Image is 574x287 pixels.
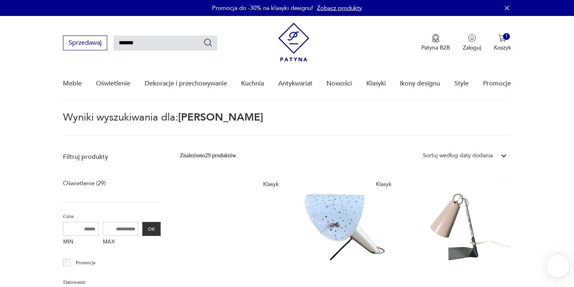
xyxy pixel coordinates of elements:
[421,44,450,51] p: Patyna B2B
[63,68,82,99] a: Meble
[63,152,161,161] p: Filtruj produkty
[421,34,450,51] button: Patyna B2B
[63,212,161,221] p: Cena
[63,178,106,189] a: Oświetlenie (29)
[547,255,569,277] iframe: Smartsupp widget button
[366,68,386,99] a: Klasyki
[180,151,236,160] div: Znaleziono 29 produktów
[103,236,139,249] label: MAX
[96,68,130,99] a: Oświetlenie
[63,113,511,136] p: Wyniki wyszukiwania dla:
[421,34,450,51] a: Ikona medaluPatyna B2B
[432,34,440,43] img: Ikona medalu
[142,222,161,236] button: OK
[400,68,440,99] a: Ikony designu
[463,44,481,51] p: Zaloguj
[241,68,264,99] a: Kuchnia
[317,4,362,12] a: Zobacz produkty
[203,38,213,48] button: Szukaj
[503,33,510,40] div: 1
[76,258,96,267] p: Promocja
[326,68,352,99] a: Nowości
[63,236,99,249] label: MIN
[463,34,481,51] button: Zaloguj
[278,23,309,61] img: Patyna - sklep z meblami i dekoracjami vintage
[145,68,227,99] a: Dekoracje i przechowywanie
[468,34,476,42] img: Ikonka użytkownika
[178,110,263,125] span: [PERSON_NAME]
[498,34,506,42] img: Ikona koszyka
[278,68,313,99] a: Antykwariat
[63,41,107,46] a: Sprzedawaj
[483,68,511,99] a: Promocje
[494,34,511,51] button: 1Koszyk
[63,36,107,50] button: Sprzedawaj
[454,68,469,99] a: Style
[423,151,493,160] div: Sortuj według daty dodania
[494,44,511,51] p: Koszyk
[212,4,313,12] p: Promocja do -30% na klasyki designu!
[63,278,161,287] p: Datowanie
